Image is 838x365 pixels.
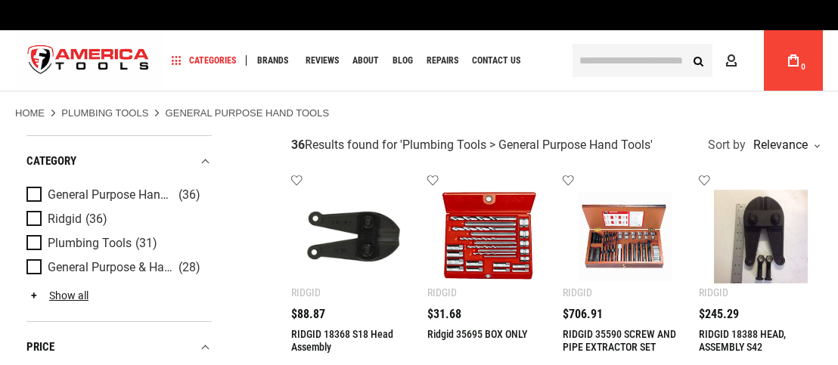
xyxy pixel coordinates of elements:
[291,138,305,152] strong: 36
[26,289,88,302] a: Show all
[291,286,321,298] div: Ridgid
[699,286,728,298] div: Ridgid
[26,259,208,276] a: General Purpose & Hand Tools (28)
[291,328,393,353] a: RIDGID 18368 S18 Head Assembly
[299,51,346,71] a: Reviews
[15,32,162,89] a: store logo
[291,308,325,320] span: $88.87
[172,55,236,66] span: Categories
[48,212,82,226] span: Ridgid
[135,237,157,250] span: (31)
[427,56,458,65] span: Repairs
[684,46,712,75] button: Search
[386,51,420,71] a: Blog
[48,261,175,274] span: General Purpose & Hand Tools
[306,190,401,284] img: RIDGID 18368 S18 Head Assembly
[472,56,520,65] span: Contact Us
[15,107,45,120] a: Home
[563,286,592,298] div: Ridgid
[26,187,208,203] a: General Purpose Hand Tools (36)
[393,56,413,65] span: Blog
[291,138,653,153] div: Results found for ' '
[563,308,603,320] span: $706.91
[61,107,148,120] a: Plumbing Tools
[442,190,537,284] img: Ridgid 35695 BOX ONLY
[178,261,200,274] span: (28)
[166,107,330,119] strong: General Purpose Hand Tools
[427,286,457,298] div: Ridgid
[250,51,295,71] a: Brands
[48,237,132,250] span: Plumbing Tools
[420,51,465,71] a: Repairs
[257,56,288,65] span: Brands
[26,235,208,252] a: Plumbing Tools (31)
[26,151,212,172] div: category
[779,30,808,91] a: 0
[465,51,527,71] a: Contact Us
[427,308,461,320] span: $31.68
[699,308,739,320] span: $245.29
[26,337,212,357] div: price
[714,190,809,284] img: RIDGID 18388 HEAD, ASSEMBLY S42
[402,138,650,152] span: Plumbing Tools > General Purpose Hand Tools
[26,211,208,227] a: Ridgid (36)
[165,51,243,71] a: Categories
[346,51,386,71] a: About
[85,213,107,226] span: (36)
[427,328,527,340] a: Ridgid 35695 BOX ONLY
[306,56,339,65] span: Reviews
[750,139,819,151] div: Relevance
[801,63,805,71] span: 0
[699,328,786,353] a: RIDGID 18388 HEAD, ASSEMBLY S42
[15,32,162,89] img: America Tools
[578,190,672,284] img: RIDGID 35590 SCREW AND PIPE EXTRACTOR SET
[708,139,746,151] span: Sort by
[563,328,676,353] a: RIDGID 35590 SCREW AND PIPE EXTRACTOR SET
[48,188,175,202] span: General Purpose Hand Tools
[178,189,200,202] span: (36)
[352,56,379,65] span: About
